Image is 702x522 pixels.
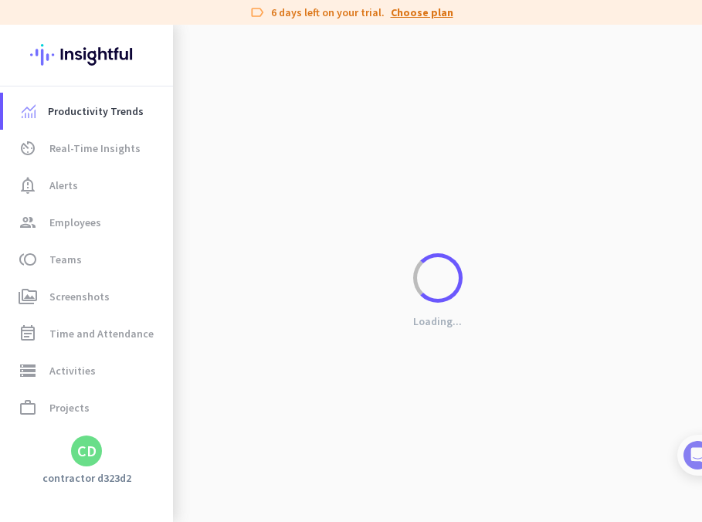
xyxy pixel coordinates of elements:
a: tollTeams [3,241,173,278]
i: storage [19,361,37,380]
p: Loading... [413,314,462,328]
i: group [19,213,37,232]
i: av_timer [19,139,37,158]
span: Teams [49,250,82,269]
span: Alerts [49,176,78,195]
a: work_outlineProjects [3,389,173,426]
a: notification_importantAlerts [3,167,173,204]
span: Screenshots [49,287,110,306]
span: Productivity Trends [48,102,144,120]
img: Insightful logo [30,25,143,85]
i: work_outline [19,398,37,417]
a: perm_mediaScreenshots [3,278,173,315]
span: Activities [49,361,96,380]
i: perm_media [19,287,37,306]
i: toll [19,250,37,269]
span: Time and Attendance [49,324,154,343]
span: Real-Time Insights [49,139,141,158]
a: groupEmployees [3,204,173,241]
i: event_note [19,324,37,343]
i: label [249,5,265,20]
a: data_usageReportsexpand_more [3,426,173,463]
span: Employees [49,213,101,232]
button: expand_more [133,431,161,459]
div: CD [77,443,97,459]
span: Projects [49,398,90,417]
img: menu-item [22,104,36,118]
a: storageActivities [3,352,173,389]
a: event_noteTime and Attendance [3,315,173,352]
a: av_timerReal-Time Insights [3,130,173,167]
i: notification_important [19,176,37,195]
a: menu-itemProductivity Trends [3,93,173,130]
a: Choose plan [391,5,453,20]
